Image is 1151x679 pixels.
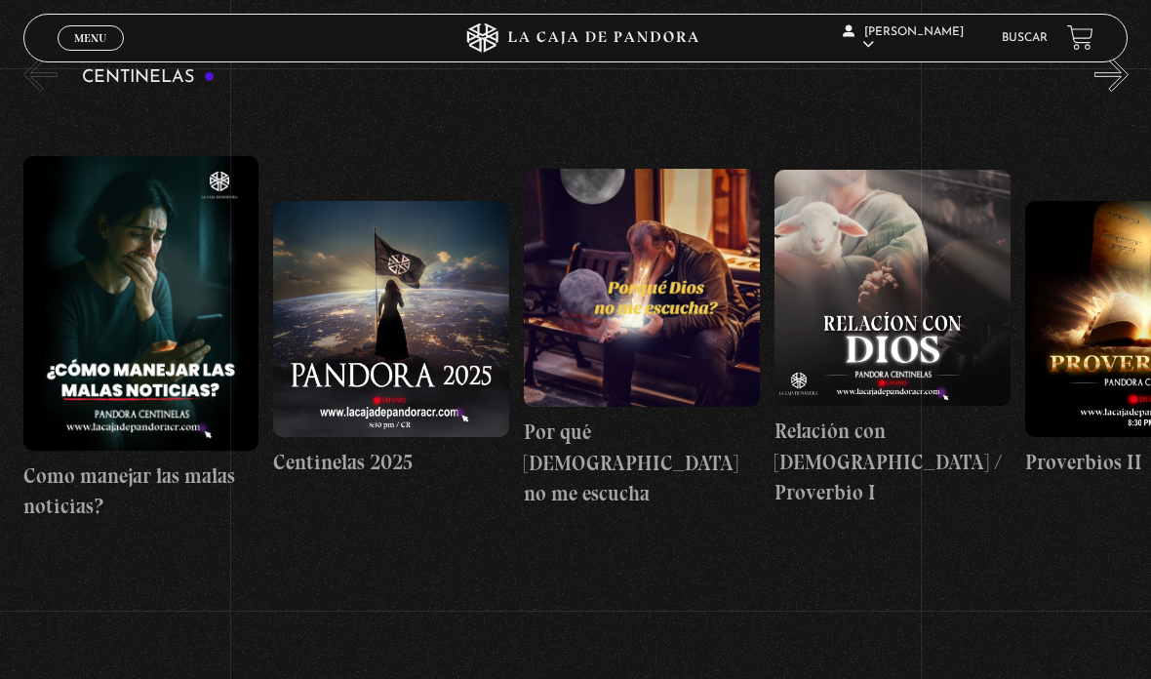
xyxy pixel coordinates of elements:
[843,26,964,51] span: [PERSON_NAME]
[524,106,760,572] a: Por qué [DEMOGRAPHIC_DATA] no me escucha
[1067,24,1093,51] a: View your shopping cart
[273,106,509,572] a: Centinelas 2025
[1002,32,1048,44] a: Buscar
[774,106,1011,572] a: Relación con [DEMOGRAPHIC_DATA] / Proverbio I
[74,32,106,44] span: Menu
[524,417,760,509] h4: Por qué [DEMOGRAPHIC_DATA] no me escucha
[23,460,259,522] h4: Como manejar las malas noticias?
[23,58,58,92] button: Previous
[273,447,509,478] h4: Centinelas 2025
[774,416,1011,508] h4: Relación con [DEMOGRAPHIC_DATA] / Proverbio I
[82,68,216,87] h3: Centinelas
[68,49,114,62] span: Cerrar
[23,106,259,572] a: Como manejar las malas noticias?
[1094,58,1129,92] button: Next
